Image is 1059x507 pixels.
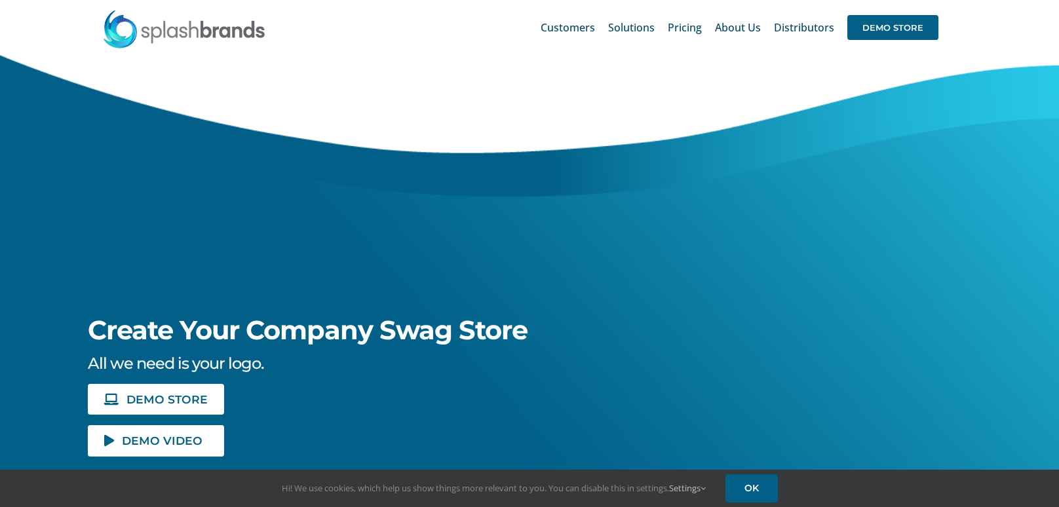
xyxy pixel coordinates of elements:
span: All we need is your logo. [88,354,263,373]
span: Customers [541,22,595,33]
span: DEMO VIDEO [122,435,202,446]
a: Pricing [668,7,702,48]
a: DEMO STORE [847,7,938,48]
span: Solutions [608,22,655,33]
a: Distributors [774,7,834,48]
nav: Main Menu [541,7,938,48]
span: Distributors [774,22,834,33]
a: Customers [541,7,595,48]
a: OK [725,474,778,502]
span: DEMO STORE [847,15,938,40]
span: Create Your Company Swag Store [88,314,528,346]
span: DEMO STORE [126,394,208,405]
img: SplashBrands.com Logo [102,9,266,48]
a: DEMO STORE [88,384,224,415]
span: Hi! We use cookies, which help us show things more relevant to you. You can disable this in setti... [282,482,706,494]
a: Settings [669,482,706,494]
span: About Us [715,22,761,33]
span: Pricing [668,22,702,33]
